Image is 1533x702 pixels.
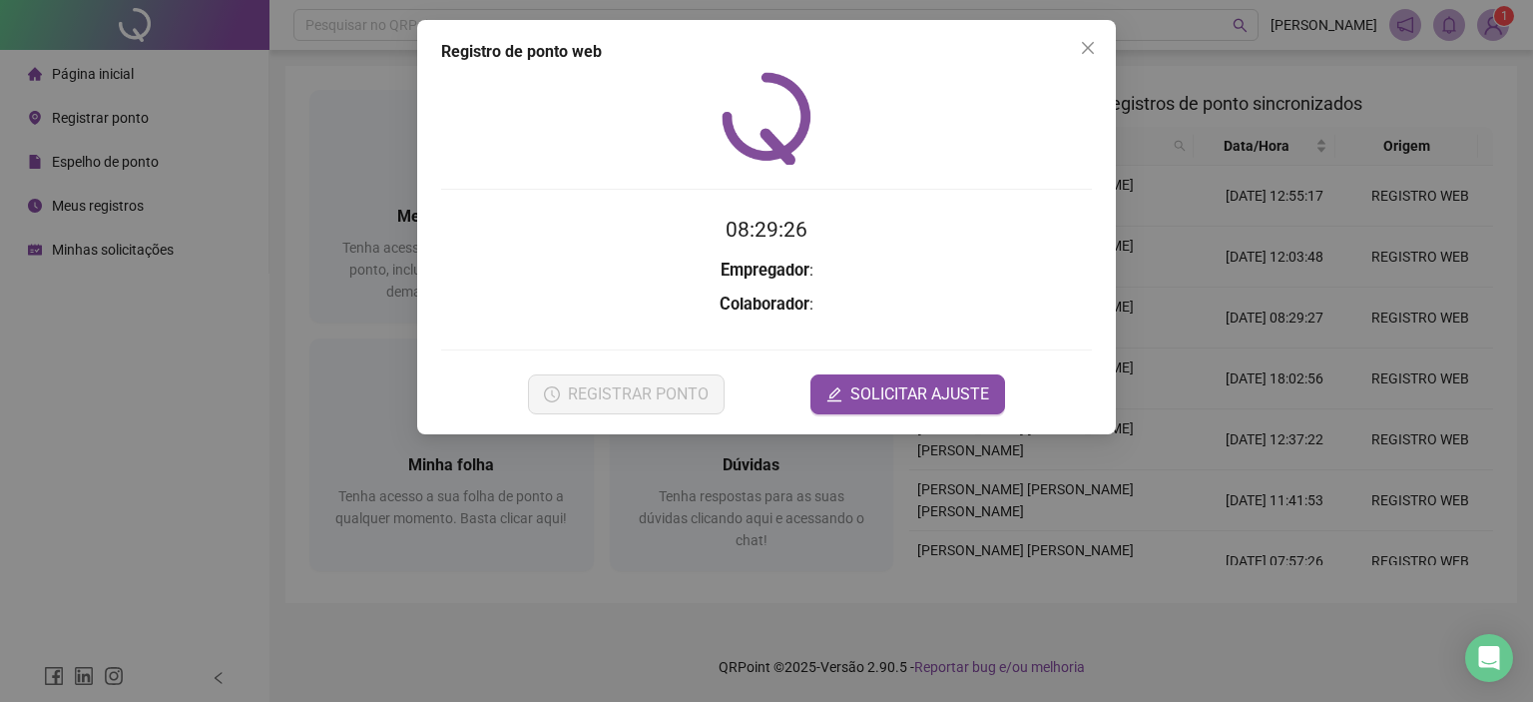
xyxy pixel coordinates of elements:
[722,72,811,165] img: QRPoint
[1465,634,1513,682] div: Open Intercom Messenger
[726,218,807,242] time: 08:29:26
[826,386,842,402] span: edit
[528,374,725,414] button: REGISTRAR PONTO
[810,374,1005,414] button: editSOLICITAR AJUSTE
[441,258,1092,284] h3: :
[441,292,1092,318] h3: :
[850,382,989,406] span: SOLICITAR AJUSTE
[1080,40,1096,56] span: close
[720,295,809,314] strong: Colaborador
[1072,32,1104,64] button: Close
[721,261,809,280] strong: Empregador
[441,40,1092,64] div: Registro de ponto web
